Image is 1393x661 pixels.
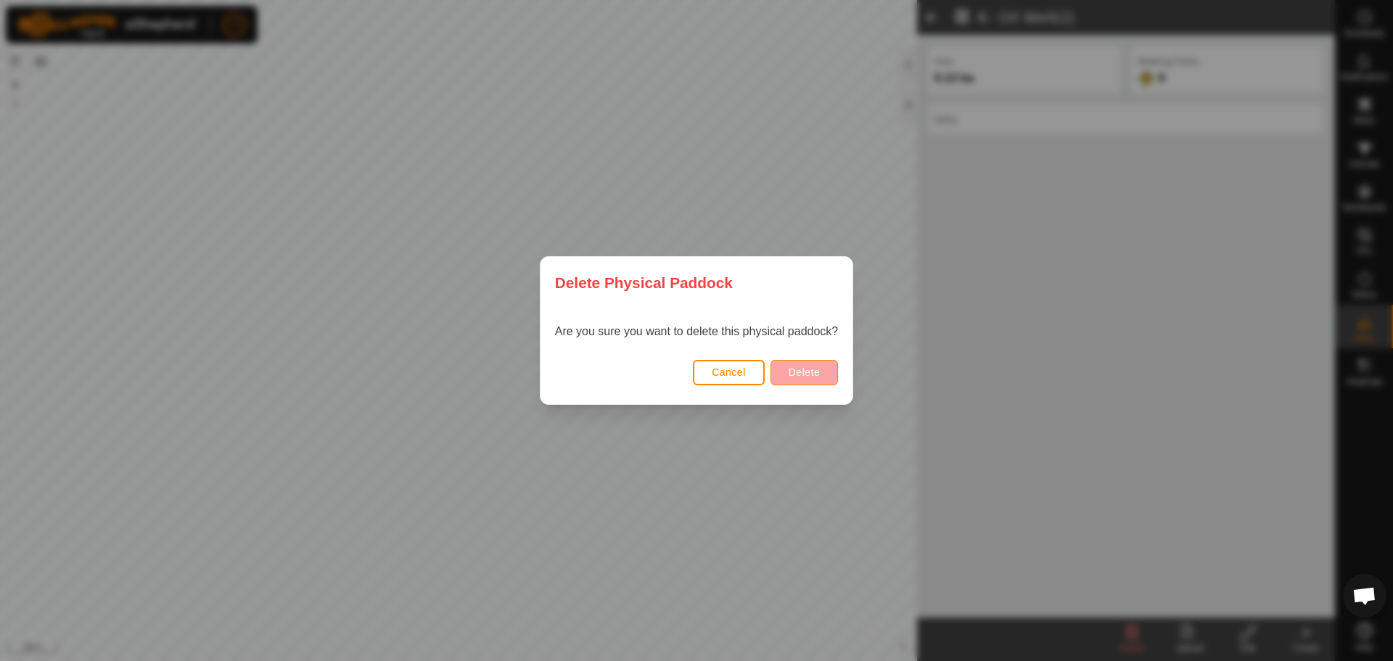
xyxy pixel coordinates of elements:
[693,360,765,385] button: Cancel
[555,271,733,294] span: Delete Physical Paddock
[555,325,838,337] span: Are you sure you want to delete this physical paddock?
[771,360,838,385] button: Delete
[1343,574,1386,617] div: Open chat
[712,366,746,378] span: Cancel
[789,366,820,378] span: Delete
